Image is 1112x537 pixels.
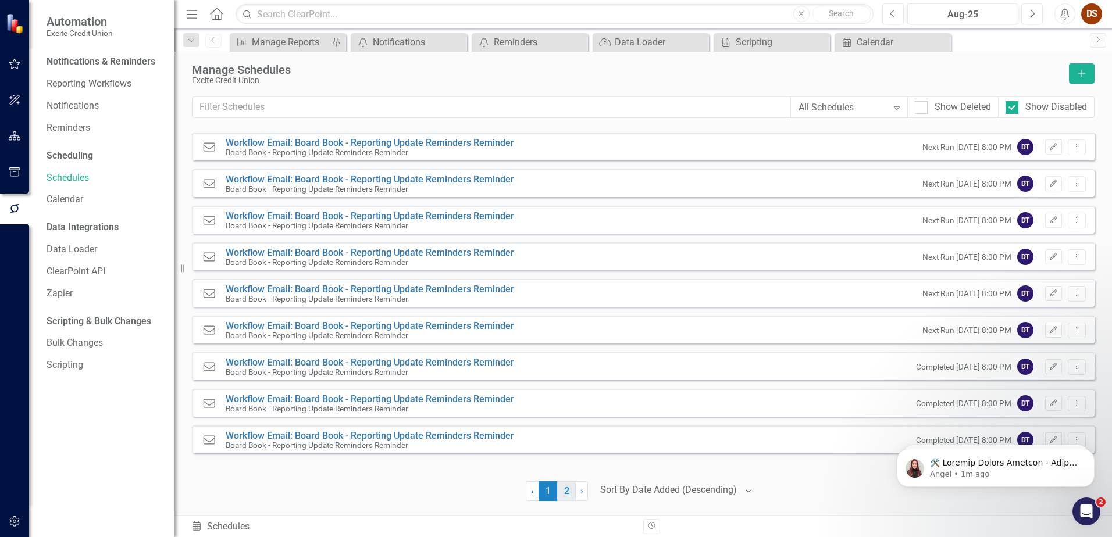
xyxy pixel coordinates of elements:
[580,485,583,496] span: ›
[252,35,329,49] div: Manage Reports
[911,8,1014,22] div: Aug-25
[226,284,514,295] a: Workflow Email: Board Book - Reporting Update Reminders Reminder
[47,265,163,278] a: ClearPoint API
[47,336,163,350] a: Bulk Changes
[236,4,874,24] input: Search ClearPoint...
[226,174,514,185] a: Workflow Email: Board Book - Reporting Update Reminders Reminder
[226,393,514,404] a: Workflow Email: Board Book - Reporting Update Reminders Reminder
[47,287,163,300] a: Zapier
[226,185,514,194] span: Board Book - Reporting Update Reminders Reminder
[1017,359,1033,375] div: DT
[812,6,871,22] button: Search
[226,320,514,331] a: Workflow Email: Board Book - Reporting Update Reminders Reminder
[192,96,791,118] input: Filter Schedules
[829,9,854,18] span: Search
[373,35,464,49] div: Notifications
[799,101,888,114] div: All Schedules
[226,148,514,157] span: Board Book - Reporting Update Reminders Reminder
[857,35,948,49] div: Calendar
[226,368,514,377] span: Board Book - Reporting Update Reminders Reminder
[1017,285,1033,302] div: DT
[1017,322,1033,338] div: DT
[226,404,514,413] span: Board Book - Reporting Update Reminders Reminder
[475,35,585,49] a: Reminders
[922,215,1011,226] span: Next Run [DATE] 8:00 PM
[47,359,163,372] a: Scripting
[47,77,163,91] a: Reporting Workflows
[226,357,514,368] a: Workflow Email: Board Book - Reporting Update Reminders Reminder
[922,325,1011,336] span: Next Run [DATE] 8:00 PM
[192,76,1063,85] div: Excite Credit Union
[879,424,1112,506] iframe: Intercom notifications message
[922,288,1011,299] span: Next Run [DATE] 8:00 PM
[226,258,514,267] span: Board Book - Reporting Update Reminders Reminder
[47,221,119,234] div: Data Integrations
[615,35,706,49] div: Data Loader
[226,247,514,258] a: Workflow Email: Board Book - Reporting Update Reminders Reminder
[531,485,534,496] span: ‹
[47,121,163,135] a: Reminders
[1025,101,1087,114] div: Show Disabled
[1096,497,1106,507] span: 2
[354,35,464,49] a: Notifications
[1072,497,1100,525] iframe: Intercom live chat
[226,441,514,450] span: Board Book - Reporting Update Reminders Reminder
[837,35,948,49] a: Calendar
[922,252,1011,263] span: Next Run [DATE] 8:00 PM
[907,3,1018,24] button: Aug-25
[226,137,514,148] a: Workflow Email: Board Book - Reporting Update Reminders Reminder
[47,315,151,328] div: Scripting & Bulk Changes
[192,63,1063,76] div: Manage Schedules
[191,520,635,534] div: Schedules
[916,398,1011,409] span: Completed [DATE] 8:00 PM
[1017,139,1033,155] div: DT
[1081,3,1102,24] button: DS
[47,193,163,206] a: Calendar
[226,430,514,441] a: Workflow Email: Board Book - Reporting Update Reminders Reminder
[736,35,827,49] div: Scripting
[6,13,26,34] img: ClearPoint Strategy
[1017,212,1033,228] div: DT
[916,361,1011,373] span: Completed [DATE] 8:00 PM
[47,171,163,185] a: Schedules
[233,35,329,49] a: Manage Reports
[1017,249,1033,265] div: DT
[1017,395,1033,411] div: DT
[226,210,514,221] a: Workflow Email: Board Book - Reporting Update Reminders Reminder
[494,35,585,49] div: Reminders
[717,35,827,49] a: Scripting
[596,35,706,49] a: Data Loader
[47,149,93,163] div: Scheduling
[47,15,113,28] span: Automation
[226,331,514,340] span: Board Book - Reporting Update Reminders Reminder
[1017,176,1033,192] div: DT
[539,481,557,501] span: 1
[922,142,1011,153] span: Next Run [DATE] 8:00 PM
[47,243,163,256] a: Data Loader
[51,45,201,55] p: Message from Angel, sent 1m ago
[935,101,991,114] div: Show Deleted
[922,178,1011,189] span: Next Run [DATE] 8:00 PM
[47,55,155,69] div: Notifications & Reminders
[226,221,514,230] span: Board Book - Reporting Update Reminders Reminder
[226,295,514,303] span: Board Book - Reporting Update Reminders Reminder
[47,99,163,113] a: Notifications
[47,28,113,38] small: Excite Credit Union
[557,481,576,501] a: 2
